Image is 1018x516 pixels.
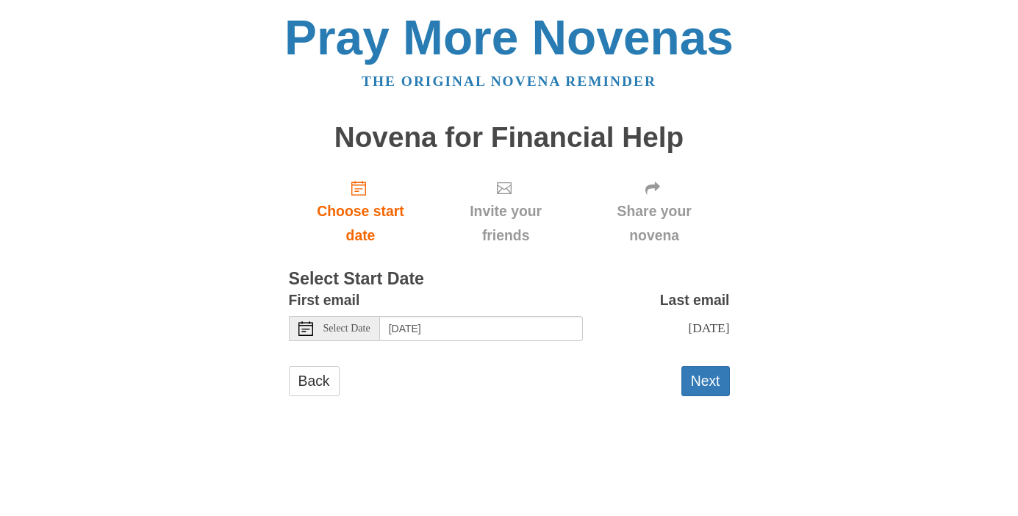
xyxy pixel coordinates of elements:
h3: Select Start Date [289,270,730,289]
span: Invite your friends [447,199,564,248]
div: Click "Next" to confirm your start date first. [579,168,730,255]
a: The original novena reminder [362,74,656,89]
a: Choose start date [289,168,433,255]
a: Back [289,366,340,396]
span: Choose start date [304,199,418,248]
span: Share your novena [594,199,715,248]
div: Click "Next" to confirm your start date first. [432,168,578,255]
span: [DATE] [688,320,729,335]
button: Next [681,366,730,396]
h1: Novena for Financial Help [289,122,730,154]
label: First email [289,288,360,312]
label: Last email [660,288,730,312]
span: Select Date [323,323,370,334]
a: Pray More Novenas [284,10,734,65]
